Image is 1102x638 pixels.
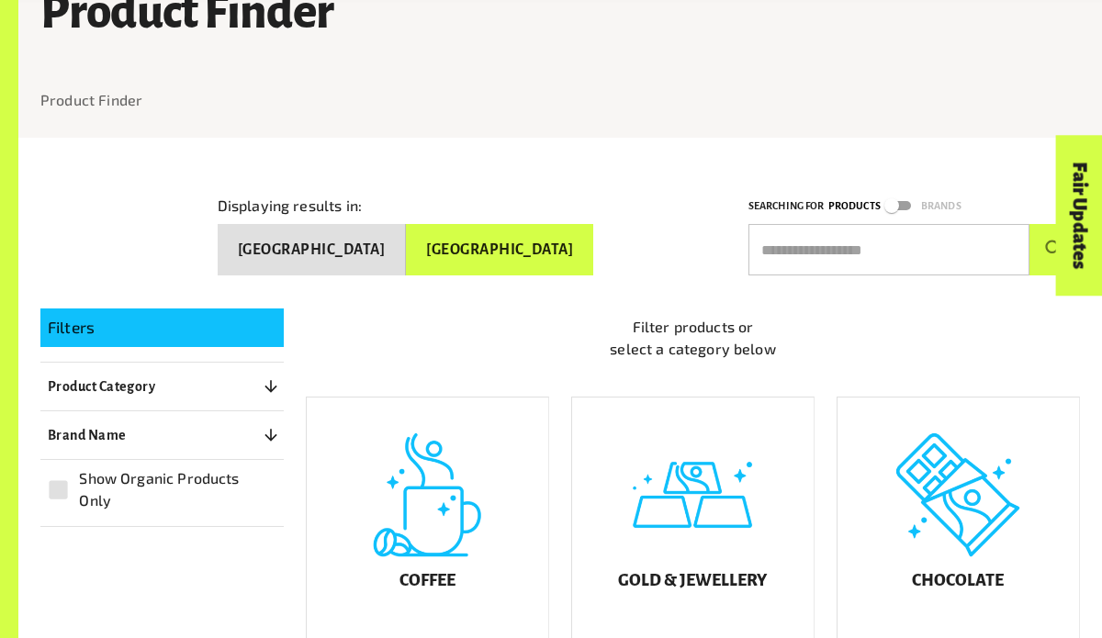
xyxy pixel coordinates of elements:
span: Show Organic Products Only [79,467,274,511]
p: Brands [921,197,961,215]
button: [GEOGRAPHIC_DATA] [406,224,593,275]
p: Displaying results in: [218,195,362,217]
button: Product Category [40,370,284,403]
p: Searching for [748,197,825,215]
p: Products [828,197,881,215]
p: Filters [48,316,276,340]
button: [GEOGRAPHIC_DATA] [218,224,406,275]
h5: Gold & Jewellery [618,572,767,590]
p: Filter products or select a category below [306,316,1080,360]
h5: Chocolate [912,572,1004,590]
h5: Coffee [399,572,455,590]
p: Product Category [48,375,155,397]
button: Brand Name [40,419,284,452]
p: Brand Name [48,424,127,446]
